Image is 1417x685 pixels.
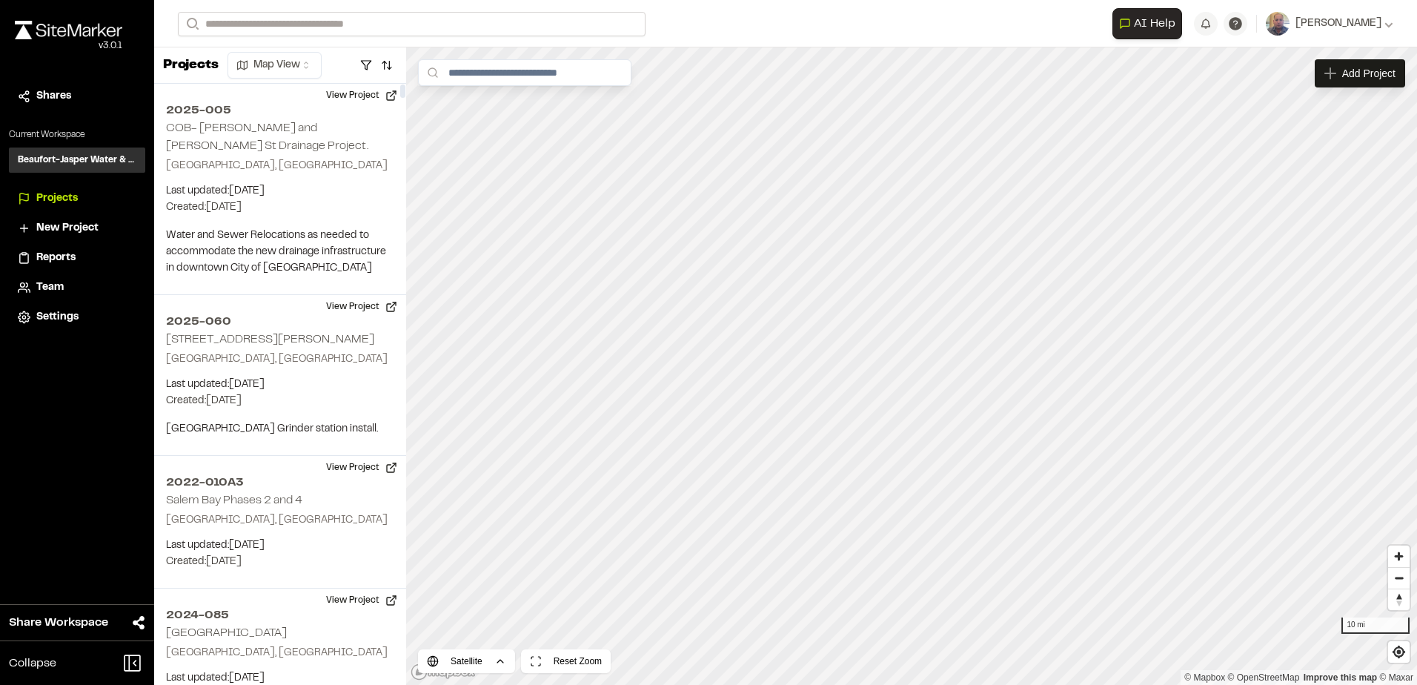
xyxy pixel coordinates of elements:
[166,158,394,174] p: [GEOGRAPHIC_DATA], [GEOGRAPHIC_DATA]
[18,191,136,207] a: Projects
[411,664,476,681] a: Mapbox logo
[166,421,394,437] p: [GEOGRAPHIC_DATA] Grinder station install.
[418,649,515,673] button: Satellite
[18,309,136,325] a: Settings
[166,512,394,529] p: [GEOGRAPHIC_DATA], [GEOGRAPHIC_DATA]
[166,313,394,331] h2: 2025-060
[163,56,219,76] p: Projects
[1266,12,1393,36] button: [PERSON_NAME]
[406,47,1417,685] canvas: Map
[1341,618,1410,634] div: 10 mi
[1184,672,1225,683] a: Mapbox
[1388,641,1410,663] button: Find my location
[15,21,122,39] img: rebrand.png
[166,645,394,661] p: [GEOGRAPHIC_DATA], [GEOGRAPHIC_DATA]
[166,377,394,393] p: Last updated: [DATE]
[36,88,71,105] span: Shares
[1388,568,1410,589] span: Zoom out
[36,250,76,266] span: Reports
[9,128,145,142] p: Current Workspace
[166,351,394,368] p: [GEOGRAPHIC_DATA], [GEOGRAPHIC_DATA]
[1112,8,1188,39] div: Open AI Assistant
[166,199,394,216] p: Created: [DATE]
[1112,8,1182,39] button: Open AI Assistant
[1342,66,1396,81] span: Add Project
[1388,589,1410,610] button: Reset bearing to north
[18,153,136,167] h3: Beaufort-Jasper Water & Sewer Authority
[36,220,99,236] span: New Project
[18,279,136,296] a: Team
[36,191,78,207] span: Projects
[36,279,64,296] span: Team
[1295,16,1381,32] span: [PERSON_NAME]
[317,456,406,480] button: View Project
[166,123,368,151] h2: COB- [PERSON_NAME] and [PERSON_NAME] St Drainage Project.
[9,614,108,632] span: Share Workspace
[15,39,122,53] div: Oh geez...please don't...
[18,88,136,105] a: Shares
[1266,12,1290,36] img: User
[317,84,406,107] button: View Project
[166,628,287,638] h2: [GEOGRAPHIC_DATA]
[521,649,611,673] button: Reset Zoom
[166,228,394,277] p: Water and Sewer Relocations as needed to accommodate the new drainage infrastructure in downtown ...
[1388,567,1410,589] button: Zoom out
[317,295,406,319] button: View Project
[9,655,56,672] span: Collapse
[166,554,394,570] p: Created: [DATE]
[166,495,302,506] h2: Salem Bay Phases 2 and 4
[1379,672,1413,683] a: Maxar
[18,220,136,236] a: New Project
[36,309,79,325] span: Settings
[166,393,394,409] p: Created: [DATE]
[166,102,394,119] h2: 2025-005
[1134,15,1175,33] span: AI Help
[178,12,205,36] button: Search
[317,589,406,612] button: View Project
[1388,589,1410,610] span: Reset bearing to north
[1388,546,1410,567] button: Zoom in
[166,334,374,345] h2: [STREET_ADDRESS][PERSON_NAME]
[166,183,394,199] p: Last updated: [DATE]
[166,606,394,624] h2: 2024-085
[1228,672,1300,683] a: OpenStreetMap
[166,474,394,492] h2: 2022-010A3
[1304,672,1377,683] a: Map feedback
[166,537,394,554] p: Last updated: [DATE]
[18,250,136,266] a: Reports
